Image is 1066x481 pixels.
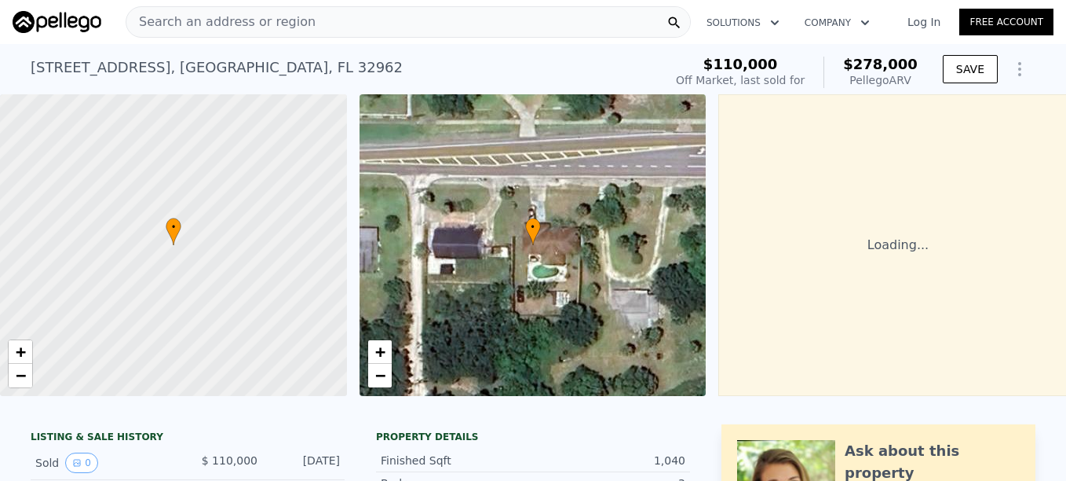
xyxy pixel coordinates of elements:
[525,218,541,245] div: •
[31,431,345,446] div: LISTING & SALE HISTORY
[889,14,959,30] a: Log In
[9,340,32,364] a: Zoom in
[368,364,392,387] a: Zoom out
[381,453,533,468] div: Finished Sqft
[694,9,792,37] button: Solutions
[943,55,998,83] button: SAVE
[9,364,32,387] a: Zoom out
[533,453,685,468] div: 1,040
[16,365,26,385] span: −
[65,453,98,473] button: View historical data
[843,56,918,72] span: $278,000
[368,340,392,364] a: Zoom in
[202,454,257,467] span: $ 110,000
[270,453,340,473] div: [DATE]
[843,72,918,88] div: Pellego ARV
[525,220,541,234] span: •
[16,342,26,362] span: +
[126,13,316,31] span: Search an address or region
[35,453,175,473] div: Sold
[374,342,385,362] span: +
[31,57,403,79] div: [STREET_ADDRESS] , [GEOGRAPHIC_DATA] , FL 32962
[1004,53,1035,85] button: Show Options
[676,72,805,88] div: Off Market, last sold for
[959,9,1053,35] a: Free Account
[374,365,385,385] span: −
[166,220,181,234] span: •
[376,431,690,443] div: Property details
[13,11,101,33] img: Pellego
[703,56,778,72] span: $110,000
[792,9,882,37] button: Company
[166,218,181,245] div: •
